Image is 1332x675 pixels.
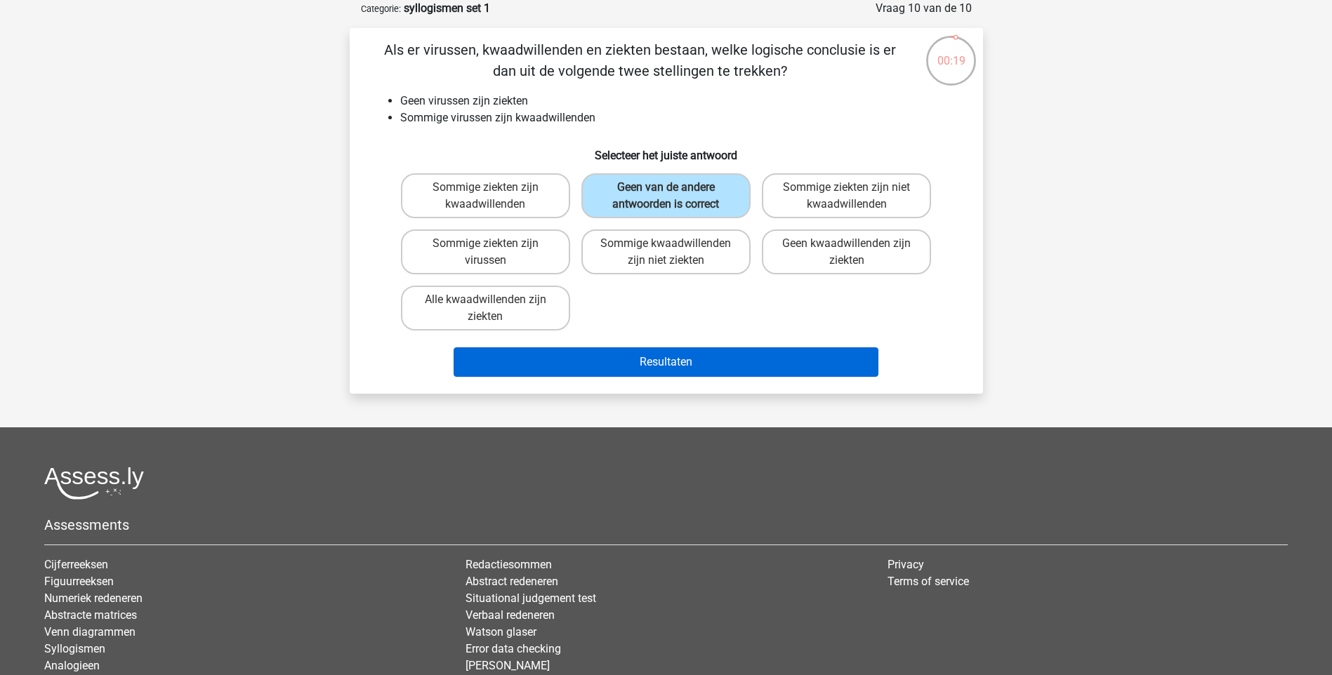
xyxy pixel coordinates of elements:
[466,642,561,655] a: Error data checking
[44,642,105,655] a: Syllogismen
[401,173,570,218] label: Sommige ziekten zijn kwaadwillenden
[44,575,114,588] a: Figuurreeksen
[762,173,931,218] label: Sommige ziekten zijn niet kwaadwillenden
[361,4,401,14] small: Categorie:
[44,592,143,605] a: Numeriek redeneren
[44,467,144,500] img: Assessly logo
[762,229,931,274] label: Geen kwaadwillenden zijn ziekten
[44,659,100,672] a: Analogieen
[888,558,924,571] a: Privacy
[466,659,550,672] a: [PERSON_NAME]
[44,558,108,571] a: Cijferreeksen
[581,173,751,218] label: Geen van de andere antwoorden is correct
[400,93,961,109] li: Geen virussen zijn ziekten
[888,575,969,588] a: Terms of service
[466,608,555,622] a: Verbaal redeneren
[581,229,751,274] label: Sommige kwaadwillenden zijn niet ziekten
[372,138,961,162] h6: Selecteer het juiste antwoord
[401,286,570,330] label: Alle kwaadwillenden zijn ziekten
[466,575,558,588] a: Abstract redeneren
[44,625,136,639] a: Venn diagrammen
[401,229,570,274] label: Sommige ziekten zijn virussen
[404,1,490,15] strong: syllogismen set 1
[466,558,552,571] a: Redactiesommen
[372,39,908,81] p: Als er virussen, kwaadwillenden en ziekten bestaan, welke logische conclusie is er dan uit de vol...
[400,109,961,126] li: Sommige virussen zijn kwaadwillenden
[454,347,878,377] button: Resultaten
[466,625,536,639] a: Watson glaser
[44,516,1288,533] h5: Assessments
[925,34,977,69] div: 00:19
[44,608,137,622] a: Abstracte matrices
[466,592,596,605] a: Situational judgement test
